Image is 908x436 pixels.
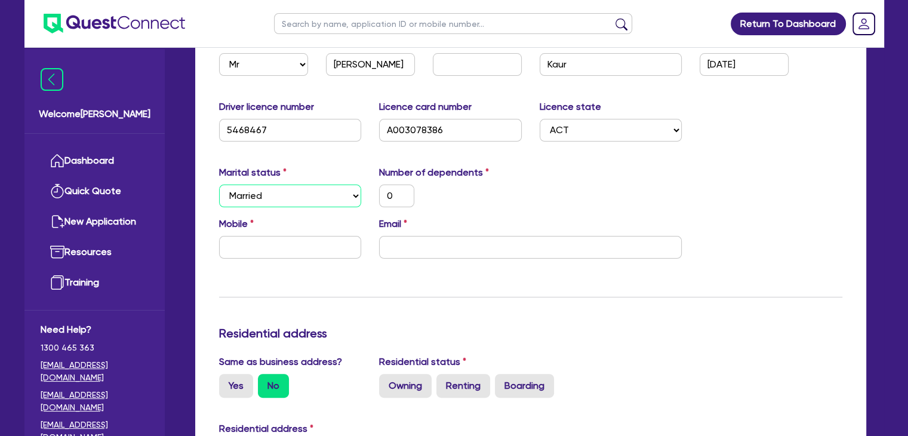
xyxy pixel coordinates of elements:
label: Licence state [540,100,601,114]
label: Residential address [219,422,313,436]
label: Mobile [219,217,254,231]
span: 1300 465 363 [41,342,149,354]
a: Resources [41,237,149,268]
a: Return To Dashboard [731,13,846,35]
label: Licence card number [379,100,472,114]
input: DD / MM / YYYY [700,53,789,76]
label: Yes [219,374,253,398]
a: [EMAIL_ADDRESS][DOMAIN_NAME] [41,359,149,384]
span: Welcome [PERSON_NAME] [39,107,150,121]
label: Boarding [495,374,554,398]
a: [EMAIL_ADDRESS][DOMAIN_NAME] [41,389,149,414]
a: Quick Quote [41,176,149,207]
label: No [258,374,289,398]
label: Same as business address? [219,355,342,369]
input: Search by name, application ID or mobile number... [274,13,632,34]
label: Number of dependents [379,165,489,180]
img: training [50,275,64,290]
h3: Residential address [219,326,842,340]
img: resources [50,245,64,259]
label: Marital status [219,165,287,180]
label: Renting [436,374,490,398]
img: icon-menu-close [41,68,63,91]
label: Driver licence number [219,100,314,114]
label: Residential status [379,355,466,369]
a: New Application [41,207,149,237]
label: Email [379,217,407,231]
a: Dashboard [41,146,149,176]
a: Dropdown toggle [848,8,879,39]
a: Training [41,268,149,298]
img: new-application [50,214,64,229]
img: quest-connect-logo-blue [44,14,185,33]
label: Owning [379,374,432,398]
img: quick-quote [50,184,64,198]
span: Need Help? [41,323,149,337]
